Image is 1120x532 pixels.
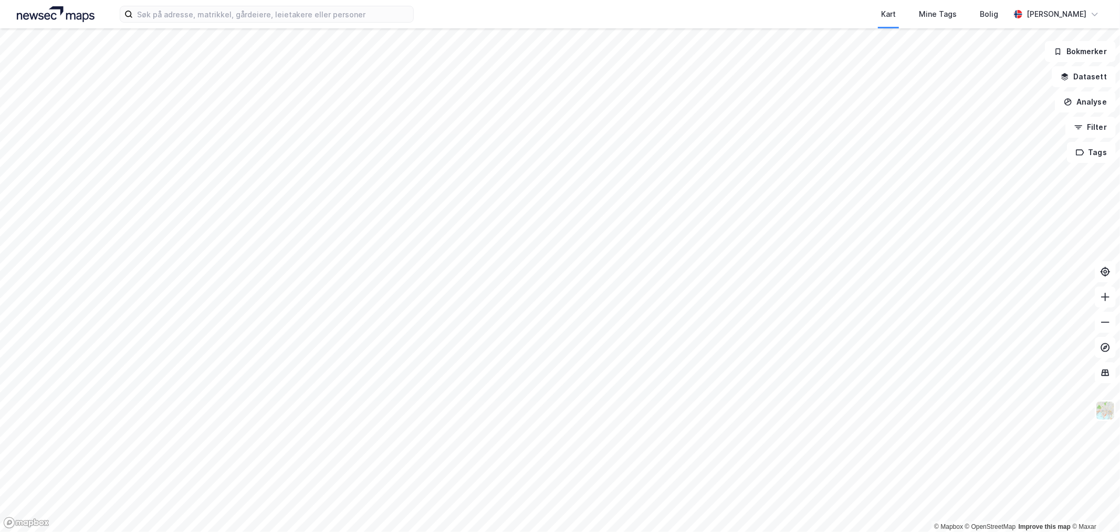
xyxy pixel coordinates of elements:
div: Bolig [980,8,998,21]
div: [PERSON_NAME] [1027,8,1086,21]
a: Mapbox homepage [3,517,49,529]
iframe: Chat Widget [1067,482,1120,532]
div: Kart [881,8,896,21]
div: Mine Tags [919,8,957,21]
input: Søk på adresse, matrikkel, gårdeiere, leietakere eller personer [133,6,413,22]
button: Analyse [1055,91,1116,112]
button: Datasett [1052,66,1116,87]
a: OpenStreetMap [965,523,1016,530]
a: Mapbox [934,523,963,530]
button: Tags [1067,142,1116,163]
img: logo.a4113a55bc3d86da70a041830d287a7e.svg [17,6,95,22]
button: Bokmerker [1045,41,1116,62]
a: Improve this map [1019,523,1071,530]
button: Filter [1065,117,1116,138]
img: Z [1095,401,1115,421]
